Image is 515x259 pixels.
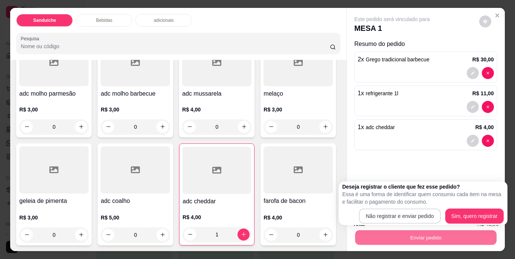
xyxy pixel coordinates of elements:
button: decrease-product-quantity [482,101,494,113]
p: R$ 11,00 [472,90,494,97]
button: decrease-product-quantity [467,101,479,113]
button: Enviar pedido [355,230,496,245]
button: increase-product-quantity [319,121,331,133]
h4: geleia de pimenta [19,197,89,206]
p: 2 x [358,55,429,64]
button: Não registrar e enviar pedido [359,209,441,224]
p: Bebidas [96,17,112,23]
input: Pesquisa [21,43,330,50]
p: R$ 4,00 [475,123,494,131]
h4: melaço [264,89,333,98]
h4: adc cheddar [182,197,251,206]
p: MESA 1 [354,23,430,34]
button: Close [491,9,503,21]
button: decrease-product-quantity [467,67,479,79]
p: R$ 4,00 [182,213,251,221]
h4: adc molho parmesão [19,89,89,98]
button: decrease-product-quantity [184,121,196,133]
button: decrease-product-quantity [21,229,33,241]
button: increase-product-quantity [75,121,87,133]
p: R$ 4,00 [264,214,333,221]
h4: adc molho barbecue [101,89,170,98]
button: Sim, quero registrar [445,209,504,224]
h4: adc mussarela [182,89,251,98]
p: R$ 3,00 [101,106,170,113]
label: Pesquisa [21,35,42,42]
p: Essa é uma forma de identificar quem consumiu cada item na mesa e facilitar o pagamento do consumo. [342,190,504,206]
button: decrease-product-quantity [482,135,494,147]
p: R$ 4,00 [182,106,251,113]
button: decrease-product-quantity [265,229,277,241]
p: R$ 5,00 [101,214,170,221]
button: increase-product-quantity [319,229,331,241]
p: Sanduíche [33,17,56,23]
button: decrease-product-quantity [265,121,277,133]
button: increase-product-quantity [156,229,169,241]
button: decrease-product-quantity [482,67,494,79]
h4: farofa de bacon [264,197,333,206]
button: increase-product-quantity [75,229,87,241]
span: refrigerante 1l [366,90,398,96]
p: adicionais [154,17,174,23]
button: decrease-product-quantity [102,229,114,241]
h2: Deseja registrar o cliente que fez esse pedido? [342,183,504,190]
span: adc cheddar [366,124,395,130]
p: R$ 3,00 [19,106,89,113]
button: decrease-product-quantity [184,229,196,241]
p: R$ 3,00 [19,214,89,221]
h4: adc coalho [101,197,170,206]
button: decrease-product-quantity [102,121,114,133]
button: decrease-product-quantity [479,15,491,27]
button: increase-product-quantity [238,229,250,241]
p: 1 x [358,89,399,98]
span: Grego tradicional barbecue [366,56,429,62]
button: increase-product-quantity [238,121,250,133]
p: 1 x [358,123,395,132]
p: Resumo do pedido [354,40,497,49]
p: R$ 30,00 [472,56,494,63]
button: decrease-product-quantity [467,135,479,147]
button: decrease-product-quantity [21,121,33,133]
button: increase-product-quantity [156,121,169,133]
p: Este pedido será vinculado para [354,15,430,23]
p: R$ 3,00 [264,106,333,113]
